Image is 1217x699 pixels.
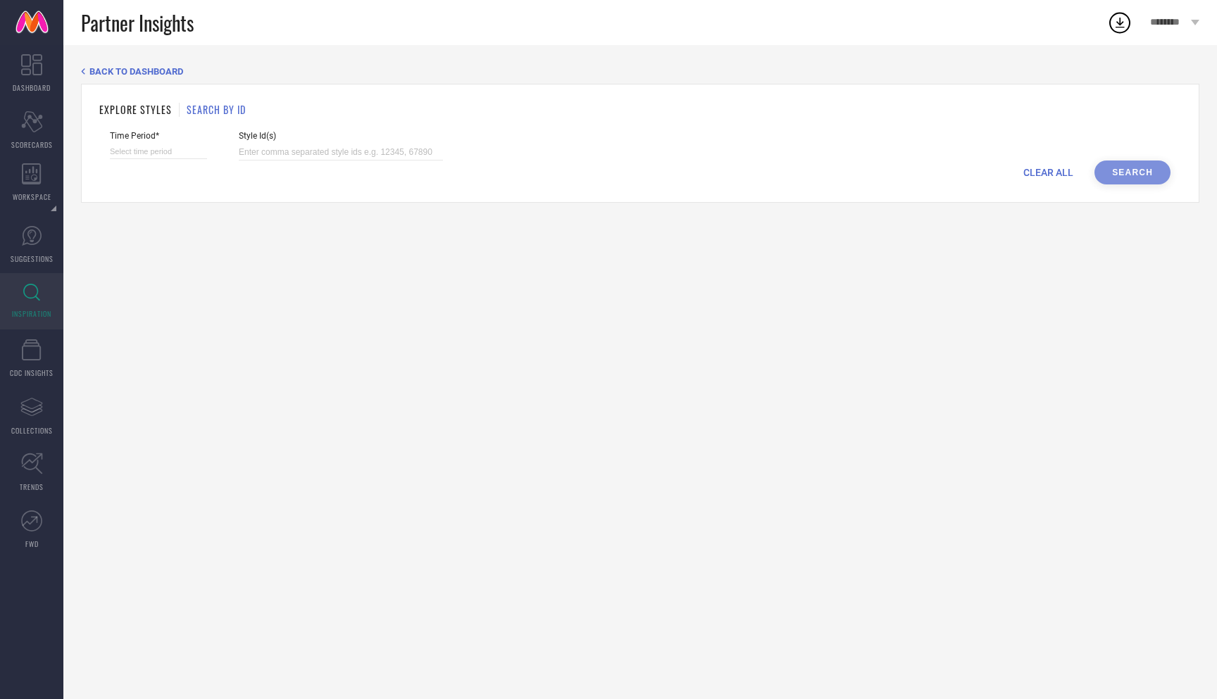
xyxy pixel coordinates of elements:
h1: EXPLORE STYLES [99,102,172,117]
span: TRENDS [20,481,44,492]
span: INSPIRATION [12,308,51,319]
div: Back TO Dashboard [81,66,1199,77]
span: BACK TO DASHBOARD [89,66,183,77]
span: Time Period* [110,131,207,141]
span: CDC INSIGHTS [10,367,54,378]
h1: SEARCH BY ID [187,102,246,117]
span: WORKSPACE [13,191,51,202]
div: Open download list [1107,10,1132,35]
input: Select time period [110,144,207,159]
span: COLLECTIONS [11,425,53,436]
span: SUGGESTIONS [11,253,54,264]
span: SCORECARDS [11,139,53,150]
span: Style Id(s) [239,131,443,141]
span: DASHBOARD [13,82,51,93]
span: FWD [25,539,39,549]
input: Enter comma separated style ids e.g. 12345, 67890 [239,144,443,160]
span: CLEAR ALL [1023,167,1073,178]
span: Partner Insights [81,8,194,37]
